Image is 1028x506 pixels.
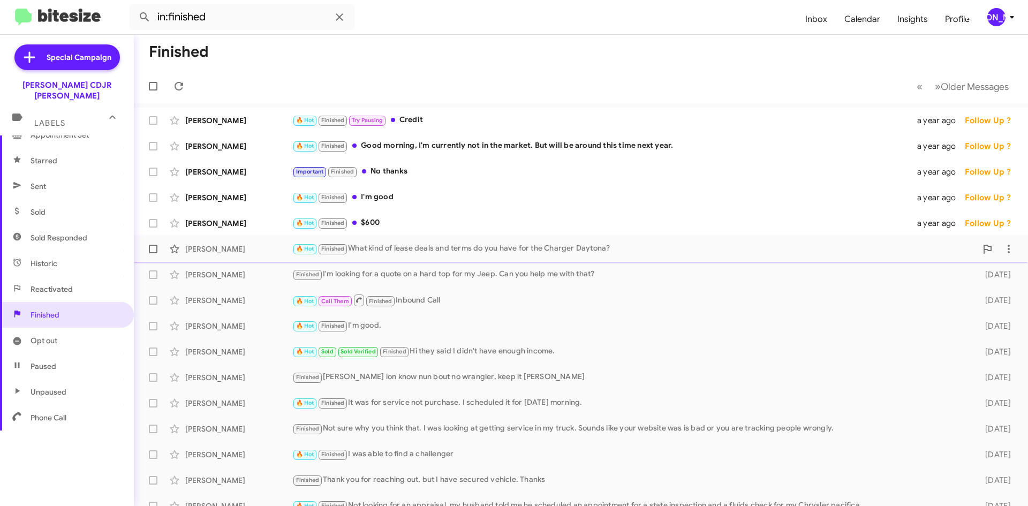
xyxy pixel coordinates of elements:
button: Next [928,75,1015,97]
span: Finished [296,425,320,432]
span: Finished [321,322,345,329]
span: 🔥 Hot [296,245,314,252]
div: Follow Up ? [965,218,1019,229]
div: [PERSON_NAME] [185,244,292,254]
div: [PERSON_NAME] [185,372,292,383]
div: Follow Up ? [965,192,1019,203]
div: [DATE] [968,346,1019,357]
a: Inbox [797,4,836,35]
span: 🔥 Hot [296,348,314,355]
div: [DATE] [968,424,1019,434]
span: 🔥 Hot [296,399,314,406]
span: Unpaused [31,387,66,397]
span: Try Pausing [352,117,383,124]
div: It was for service not purchase. I scheduled it for [DATE] morning. [292,397,968,409]
div: Follow Up ? [965,141,1019,152]
a: Insights [889,4,936,35]
div: [PERSON_NAME] [185,398,292,409]
span: Call Them [321,298,349,305]
span: » [935,80,941,93]
span: Finished [296,374,320,381]
div: [PERSON_NAME] [185,346,292,357]
span: Finished [321,194,345,201]
div: [DATE] [968,449,1019,460]
div: [DATE] [968,295,1019,306]
div: [DATE] [968,372,1019,383]
span: Sold Verified [341,348,376,355]
span: Finished [369,298,392,305]
div: [PERSON_NAME] [185,115,292,126]
span: Special Campaign [47,52,111,63]
span: Sold [321,348,334,355]
div: [DATE] [968,321,1019,331]
span: Older Messages [941,81,1009,93]
div: [PERSON_NAME] [987,8,1006,26]
span: Finished [321,245,345,252]
div: $600 [292,217,917,229]
div: [DATE] [968,398,1019,409]
div: I'm looking for a quote on a hard top for my Jeep. Can you help me with that? [292,268,968,281]
div: I'm good. [292,320,968,332]
div: [PERSON_NAME] [185,449,292,460]
span: Finished [296,271,320,278]
div: Credit [292,114,917,126]
span: 🔥 Hot [296,117,314,124]
div: Inbound Call [292,293,968,307]
h1: Finished [149,43,209,61]
a: Profile [936,4,978,35]
span: Finished [383,348,406,355]
span: Opt out [31,335,57,346]
span: « [917,80,923,93]
a: Calendar [836,4,889,35]
div: [PERSON_NAME] ion know nun bout no wrangler, keep it [PERSON_NAME] [292,371,968,383]
div: a year ago [917,218,965,229]
span: Finished [31,309,59,320]
div: a year ago [917,141,965,152]
div: [PERSON_NAME] [185,269,292,280]
span: Finished [321,220,345,226]
div: I'm good [292,191,917,203]
div: a year ago [917,192,965,203]
button: [PERSON_NAME] [978,8,1016,26]
div: What kind of lease deals and terms do you have for the Charger Daytona? [292,243,977,255]
div: Thank you for reaching out, but I have secured vehicle. Thanks [292,474,968,486]
div: Follow Up ? [965,167,1019,177]
div: Good morning, I'm currently not in the market. But will be around this time next year. [292,140,917,152]
span: Labels [34,118,65,128]
span: Reactivated [31,284,73,294]
span: Finished [331,168,354,175]
span: 🔥 Hot [296,322,314,329]
span: 🔥 Hot [296,298,314,305]
div: [PERSON_NAME] [185,475,292,486]
div: [PERSON_NAME] [185,192,292,203]
span: Important [296,168,324,175]
div: [PERSON_NAME] [185,295,292,306]
div: I was able to find a challenger [292,448,968,460]
span: Finished [296,477,320,484]
span: Sent [31,181,46,192]
div: [PERSON_NAME] [185,321,292,331]
div: [DATE] [968,269,1019,280]
button: Previous [910,75,929,97]
span: 🔥 Hot [296,220,314,226]
div: Not sure why you think that. I was looking at getting service in my truck. Sounds like your websi... [292,422,968,435]
span: Finished [321,451,345,458]
span: Phone Call [31,412,66,423]
div: a year ago [917,167,965,177]
span: Sold Responded [31,232,87,243]
a: Special Campaign [14,44,120,70]
span: 🔥 Hot [296,451,314,458]
div: [PERSON_NAME] [185,141,292,152]
div: [PERSON_NAME] [185,218,292,229]
div: Follow Up ? [965,115,1019,126]
span: Finished [321,142,345,149]
div: a year ago [917,115,965,126]
span: Finished [321,117,345,124]
div: [PERSON_NAME] [185,167,292,177]
div: Hi they said I didn't have enough income. [292,345,968,358]
div: No thanks [292,165,917,178]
